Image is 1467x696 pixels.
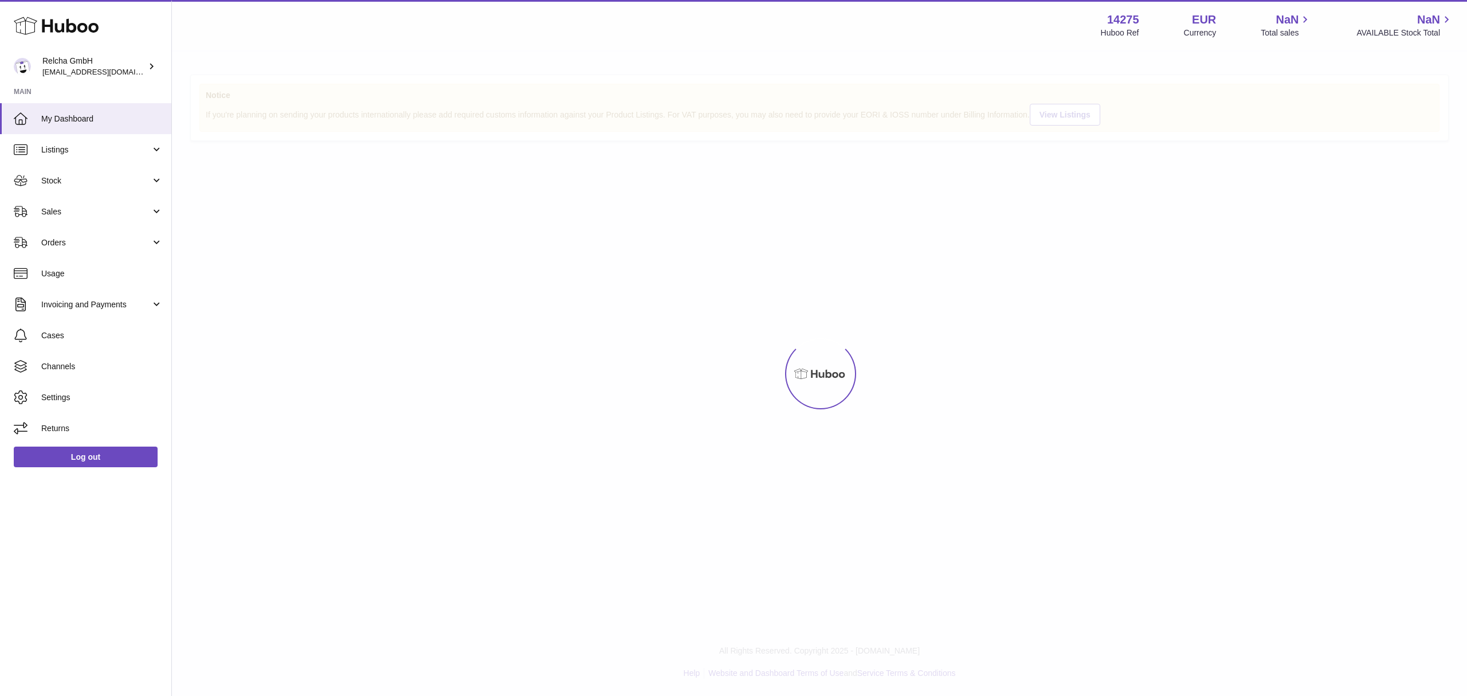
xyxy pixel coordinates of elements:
a: NaN Total sales [1261,12,1312,38]
a: Log out [14,447,158,467]
span: Stock [41,175,151,186]
span: Invoicing and Payments [41,299,151,310]
span: Settings [41,392,163,403]
span: Channels [41,361,163,372]
span: Total sales [1261,28,1312,38]
a: NaN AVAILABLE Stock Total [1356,12,1453,38]
span: Listings [41,144,151,155]
strong: 14275 [1107,12,1139,28]
span: AVAILABLE Stock Total [1356,28,1453,38]
span: NaN [1276,12,1299,28]
span: Sales [41,206,151,217]
img: internalAdmin-14275@internal.huboo.com [14,58,31,75]
span: My Dashboard [41,114,163,124]
strong: EUR [1192,12,1216,28]
span: Returns [41,423,163,434]
span: Usage [41,268,163,279]
span: Orders [41,237,151,248]
div: Huboo Ref [1101,28,1139,38]
span: NaN [1417,12,1440,28]
span: Cases [41,330,163,341]
div: Currency [1184,28,1217,38]
div: Relcha GmbH [42,56,146,77]
span: [EMAIL_ADDRESS][DOMAIN_NAME] [42,67,168,76]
